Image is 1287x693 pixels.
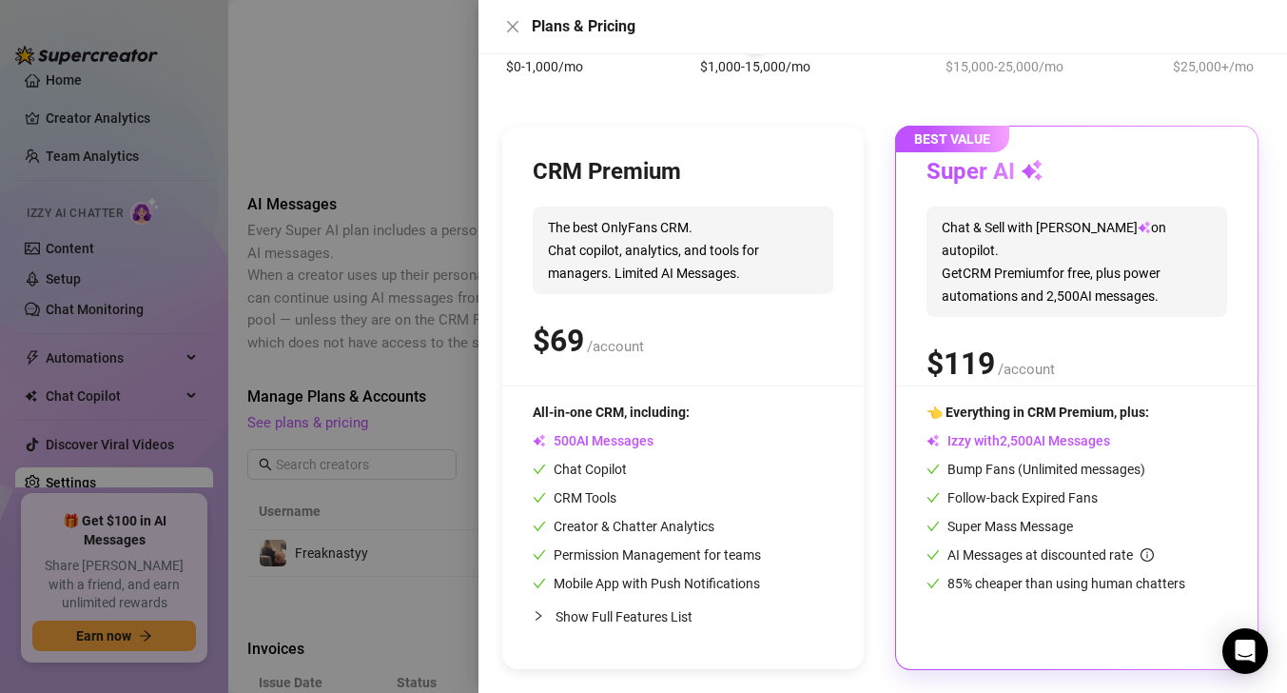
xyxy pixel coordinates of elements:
[532,15,1264,38] div: Plans & Pricing
[533,547,761,563] span: Permission Management for teams
[926,490,1098,505] span: Follow-back Expired Fans
[926,548,940,562] span: check
[533,405,690,420] span: All-in-one CRM, including:
[895,126,1009,152] span: BEST VALUE
[700,56,810,77] span: $1,000-15,000/mo
[1222,628,1268,674] div: Open Intercom Messenger
[926,577,940,590] span: check
[926,157,1043,188] h3: Super AI
[1173,56,1254,77] span: $25,000+/mo
[533,323,584,359] span: $
[1141,548,1154,562] span: info-circle
[533,490,616,505] span: CRM Tools
[506,56,583,77] span: $0-1,000/mo
[926,346,995,382] span: $
[926,207,1227,317] span: Chat & Sell with [PERSON_NAME] on autopilot. Get CRM Premium for free, plus power automations and...
[926,405,1149,420] span: 👈 Everything in CRM Premium, plus:
[533,207,833,294] span: The best OnlyFans CRM. Chat copilot, analytics, and tools for managers. Limited AI Messages.
[926,462,1145,477] span: Bump Fans (Unlimited messages)
[926,491,940,505] span: check
[533,433,653,448] span: AI Messages
[533,576,760,591] span: Mobile App with Push Notifications
[926,576,1185,591] span: 85% cheaper than using human chatters
[533,519,714,534] span: Creator & Chatter Analytics
[946,56,1063,77] span: $15,000-25,000/mo
[533,577,546,590] span: check
[533,491,546,505] span: check
[533,594,833,639] div: Show Full Features List
[926,519,1073,534] span: Super Mass Message
[556,609,692,624] span: Show Full Features List
[501,15,524,38] button: Close
[947,547,1154,563] span: AI Messages at discounted rate
[533,462,627,477] span: Chat Copilot
[926,520,940,533] span: check
[533,463,546,476] span: check
[926,433,1110,448] span: Izzy with AI Messages
[533,157,681,188] h3: CRM Premium
[998,361,1055,378] span: /account
[587,338,644,355] span: /account
[533,610,544,622] span: collapsed
[505,19,520,34] span: close
[533,548,546,562] span: check
[926,463,940,476] span: check
[533,520,546,533] span: check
